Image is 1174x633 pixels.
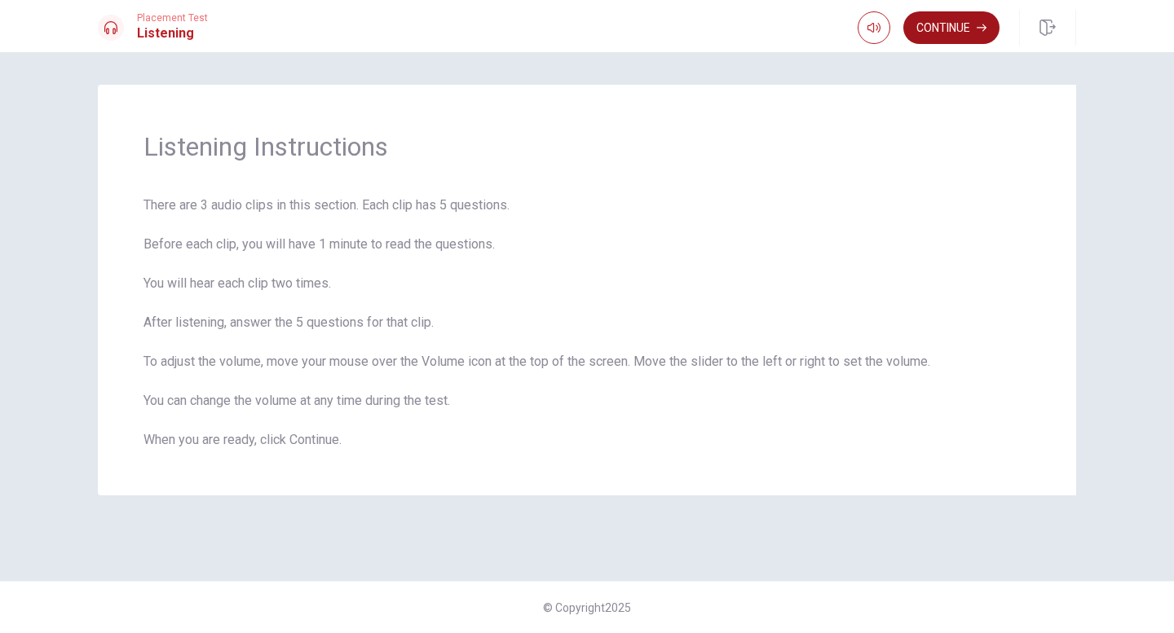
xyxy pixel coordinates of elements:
span: © Copyright 2025 [543,601,631,614]
span: Listening Instructions [143,130,1031,163]
button: Continue [903,11,1000,44]
span: Placement Test [137,12,208,24]
span: There are 3 audio clips in this section. Each clip has 5 questions. Before each clip, you will ha... [143,196,1031,450]
h1: Listening [137,24,208,43]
